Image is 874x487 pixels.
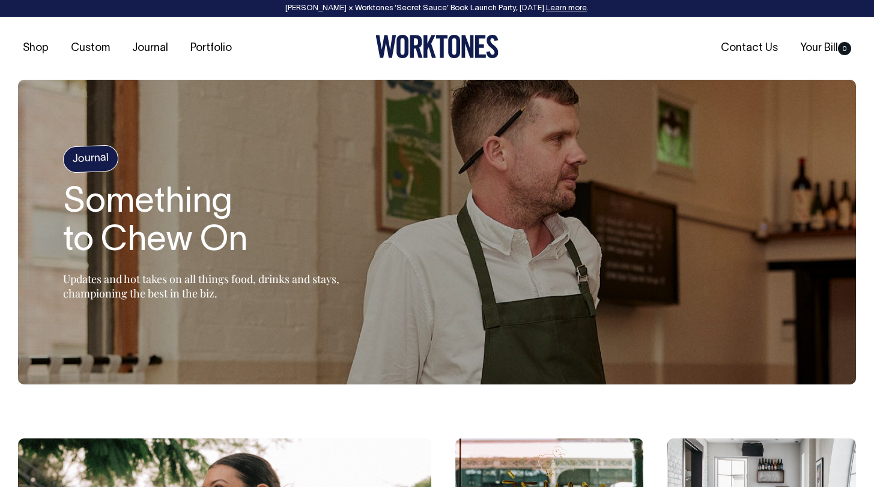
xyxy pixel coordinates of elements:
[838,42,851,55] span: 0
[18,38,53,58] a: Shop
[12,4,862,13] div: [PERSON_NAME] × Worktones ‘Secret Sauce’ Book Launch Party, [DATE]. .
[63,272,363,300] p: Updates and hot takes on all things food, drinks and stays, championing the best in the biz.
[186,38,237,58] a: Portfolio
[66,38,115,58] a: Custom
[62,145,119,174] h4: Journal
[716,38,783,58] a: Contact Us
[546,5,587,12] a: Learn more
[795,38,856,58] a: Your Bill0
[63,184,363,261] h2: Something to Chew On
[127,38,173,58] a: Journal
